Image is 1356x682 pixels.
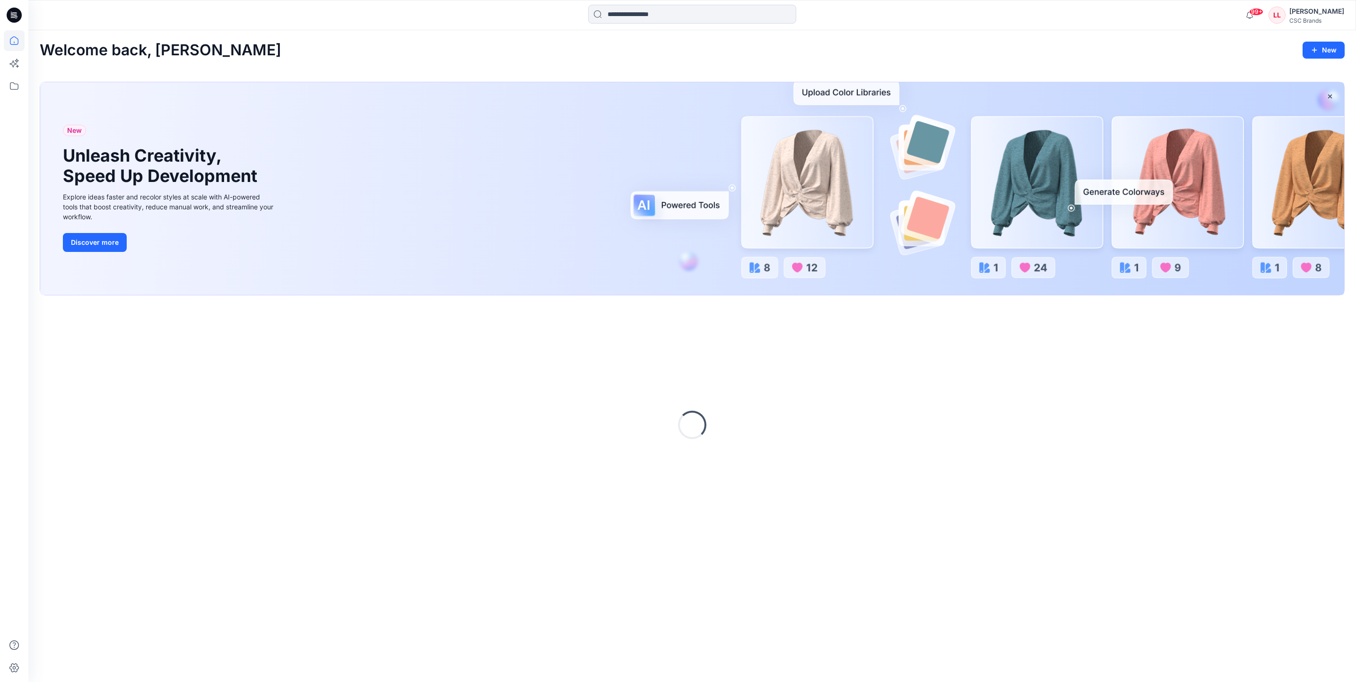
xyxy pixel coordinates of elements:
[63,146,261,186] h1: Unleash Creativity, Speed Up Development
[67,125,82,136] span: New
[1289,6,1344,17] div: [PERSON_NAME]
[1249,8,1263,16] span: 99+
[1289,17,1344,24] div: CSC Brands
[40,42,281,59] h2: Welcome back, [PERSON_NAME]
[63,233,127,252] button: Discover more
[1269,7,1286,24] div: LL
[63,233,276,252] a: Discover more
[63,192,276,222] div: Explore ideas faster and recolor styles at scale with AI-powered tools that boost creativity, red...
[1303,42,1345,59] button: New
